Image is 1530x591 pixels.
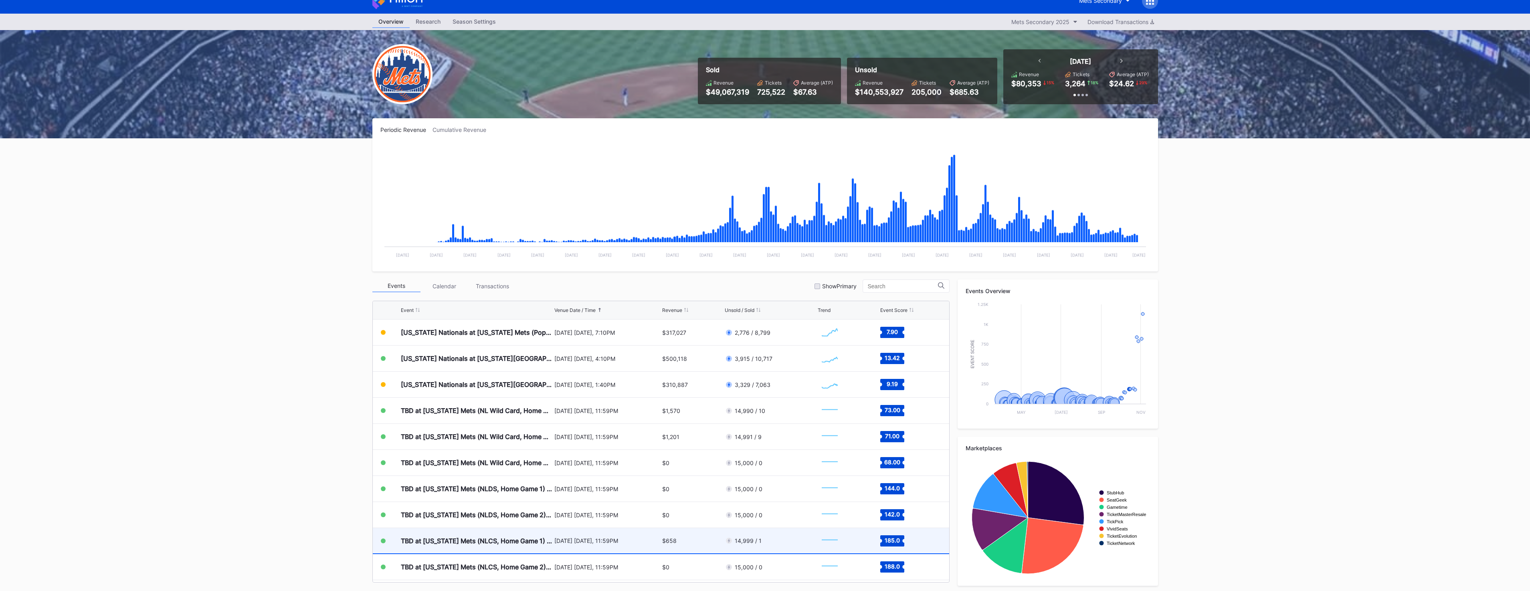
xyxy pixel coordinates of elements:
[733,253,746,257] text: [DATE]
[818,479,842,499] svg: Chart title
[1107,526,1128,531] text: VividSeats
[1136,410,1145,415] text: Nov
[1104,253,1117,257] text: [DATE]
[981,381,988,386] text: 250
[401,328,552,336] div: [US_STATE] Nationals at [US_STATE] Mets (Pop-Up Home Run Apple Giveaway)
[662,381,688,388] div: $310,887
[447,16,502,27] div: Season Settings
[598,253,611,257] text: [DATE]
[981,362,988,366] text: 500
[1107,490,1124,495] text: StubHub
[801,80,833,86] div: Average (ATP)
[863,80,883,86] div: Revenue
[662,564,669,571] div: $0
[885,536,900,543] text: 185.0
[885,407,900,413] text: 73.00
[1117,71,1149,77] div: Average (ATP)
[970,340,974,368] text: Event Score
[966,457,1150,578] svg: Chart title
[885,485,900,492] text: 144.0
[531,253,544,257] text: [DATE]
[887,328,898,335] text: 7.90
[401,433,552,441] div: TBD at [US_STATE] Mets (NL Wild Card, Home Game 2) (If Necessary)
[735,407,765,414] div: 14,990 / 10
[735,355,772,362] div: 3,915 / 10,717
[632,253,645,257] text: [DATE]
[372,16,410,28] div: Overview
[554,564,661,571] div: [DATE] [DATE], 11:59PM
[1054,410,1067,415] text: [DATE]
[401,511,552,519] div: TBD at [US_STATE] Mets (NLDS, Home Game 2) (If Necessary) (Date TBD)
[1073,71,1089,77] div: Tickets
[420,280,469,292] div: Calendar
[401,563,552,571] div: TBD at [US_STATE] Mets (NLCS, Home Game 2) (If Necessary) (Date TBD)
[1107,541,1135,546] text: TicketNetwork
[665,253,679,257] text: [DATE]
[447,16,502,28] a: Season Settings
[1017,410,1026,415] text: May
[1107,534,1137,538] text: TicketEvolution
[410,16,447,27] div: Research
[735,459,762,466] div: 15,000 / 0
[1070,57,1091,65] div: [DATE]
[1065,79,1085,88] div: 3,264
[1087,18,1154,25] div: Download Transactions
[735,512,762,518] div: 15,000 / 0
[978,302,988,307] text: 1.25k
[463,253,477,257] text: [DATE]
[757,88,785,96] div: 725,522
[966,287,1150,294] div: Events Overview
[725,307,754,313] div: Unsold / Sold
[433,126,493,133] div: Cumulative Revenue
[554,537,661,544] div: [DATE] [DATE], 11:59PM
[662,355,687,362] div: $500,118
[401,354,552,362] div: [US_STATE] Nationals at [US_STATE][GEOGRAPHIC_DATA] (Long Sleeve T-Shirt Giveaway)
[554,407,661,414] div: [DATE] [DATE], 11:59PM
[912,88,942,96] div: 205,000
[1019,71,1039,77] div: Revenue
[735,381,770,388] div: 3,329 / 7,063
[767,253,780,257] text: [DATE]
[800,253,814,257] text: [DATE]
[855,88,903,96] div: $140,553,927
[662,486,669,492] div: $0
[372,44,433,104] img: New-York-Mets-Transparent.png
[1011,18,1069,25] div: Mets Secondary 2025
[380,143,1150,263] svg: Chart title
[969,253,982,257] text: [DATE]
[818,505,842,525] svg: Chart title
[966,300,1150,421] svg: Chart title
[885,511,900,518] text: 142.0
[372,280,420,292] div: Events
[868,283,938,289] input: Search
[1090,79,1099,86] div: 18 %
[885,354,900,361] text: 13.42
[735,486,762,492] div: 15,000 / 0
[981,342,988,346] text: 750
[497,253,510,257] text: [DATE]
[699,253,713,257] text: [DATE]
[469,280,517,292] div: Transactions
[855,66,989,74] div: Unsold
[1007,16,1081,27] button: Mets Secondary 2025
[880,307,907,313] div: Event Score
[818,557,842,577] svg: Chart title
[936,253,949,257] text: [DATE]
[564,253,578,257] text: [DATE]
[554,329,661,336] div: [DATE] [DATE], 7:10PM
[554,355,661,362] div: [DATE] [DATE], 4:10PM
[401,307,414,313] div: Event
[1107,498,1127,502] text: SeatGeek
[834,253,847,257] text: [DATE]
[887,381,898,387] text: 9.19
[430,253,443,257] text: [DATE]
[401,485,552,493] div: TBD at [US_STATE] Mets (NLDS, Home Game 1) (If Necessary) (Date TBD)
[986,401,988,406] text: 0
[554,459,661,466] div: [DATE] [DATE], 11:59PM
[662,329,686,336] div: $317,027
[818,307,831,313] div: Trend
[1037,253,1050,257] text: [DATE]
[410,16,447,28] a: Research
[662,307,682,313] div: Revenue
[706,88,749,96] div: $49,067,319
